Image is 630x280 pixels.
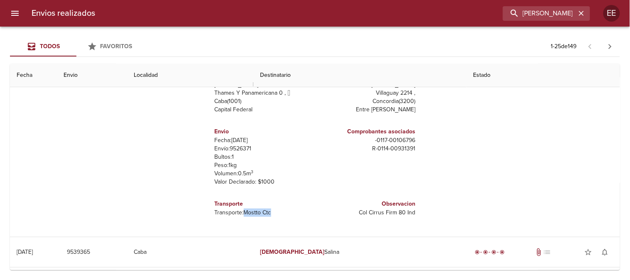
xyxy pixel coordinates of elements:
h6: Envios realizados [32,7,95,20]
h6: Observacion [319,199,416,209]
input: buscar [503,6,576,21]
p: Volumen: 0.5 m [215,169,312,178]
span: Pagina siguiente [600,37,620,56]
p: Bultos: 1 [215,153,312,161]
td: Salina [253,237,466,267]
span: Tiene documentos adjuntos [535,248,543,256]
span: Pagina anterior [580,42,600,50]
span: 9539365 [67,247,90,258]
em: [DEMOGRAPHIC_DATA] [260,248,324,255]
p: - 0117 - 00106796 [319,136,416,145]
span: No tiene pedido asociado [543,248,552,256]
div: Tabs Envios [10,37,143,56]
p: Fecha: [DATE] [215,136,312,145]
button: 9539365 [64,245,93,260]
h6: Comprobantes asociados [319,127,416,136]
p: Capital Federal [215,106,312,114]
p: Thames Y Panamericana 0 ,   [215,89,312,97]
span: radio_button_checked [491,250,496,255]
h6: Envio [215,127,312,136]
p: Concordia ( 3200 ) [319,97,416,106]
th: Fecha [10,64,57,87]
th: Localidad [127,64,253,87]
td: Caba [127,237,253,267]
p: Entre [PERSON_NAME] [319,106,416,114]
p: Peso: 1 kg [215,161,312,169]
button: Agregar a favoritos [580,244,597,260]
p: Col Cirrus Firm 80 Ind [319,209,416,217]
span: notifications_none [601,248,609,256]
p: Valor Declarado: $ 1000 [215,178,312,186]
p: R - 0114 - 00931391 [319,145,416,153]
p: Transporte: Mostto Ctc [215,209,312,217]
button: Activar notificaciones [597,244,613,260]
p: 1 - 25 de 149 [551,42,577,51]
div: Abrir información de usuario [603,5,620,22]
p: Villaguay 2214 , [319,89,416,97]
span: Favoritos [101,43,132,50]
p: Caba ( 1001 ) [215,97,312,106]
button: menu [5,3,25,23]
span: radio_button_checked [483,250,488,255]
h6: Transporte [215,199,312,209]
div: EE [603,5,620,22]
sup: 3 [251,169,254,174]
div: [DATE] [17,248,33,255]
th: Estado [466,64,620,87]
th: Destinatario [253,64,466,87]
span: radio_button_checked [475,250,480,255]
th: Envio [57,64,127,87]
p: Envío: 9526371 [215,145,312,153]
span: radio_button_checked [500,250,505,255]
span: Todos [40,43,60,50]
span: star_border [584,248,593,256]
div: Entregado [473,248,506,256]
